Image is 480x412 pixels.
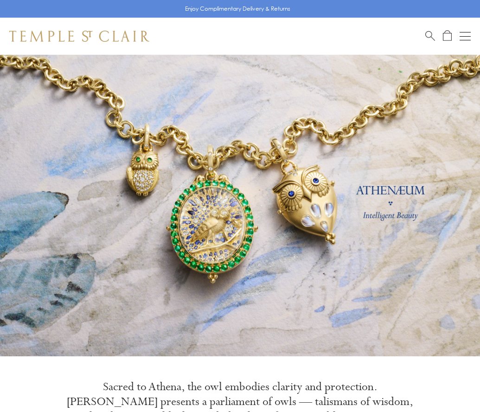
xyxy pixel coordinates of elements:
img: Temple St. Clair [9,31,149,42]
p: Enjoy Complimentary Delivery & Returns [185,4,290,13]
a: Open Shopping Bag [443,30,452,42]
a: Search [425,30,435,42]
button: Open navigation [460,31,471,42]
